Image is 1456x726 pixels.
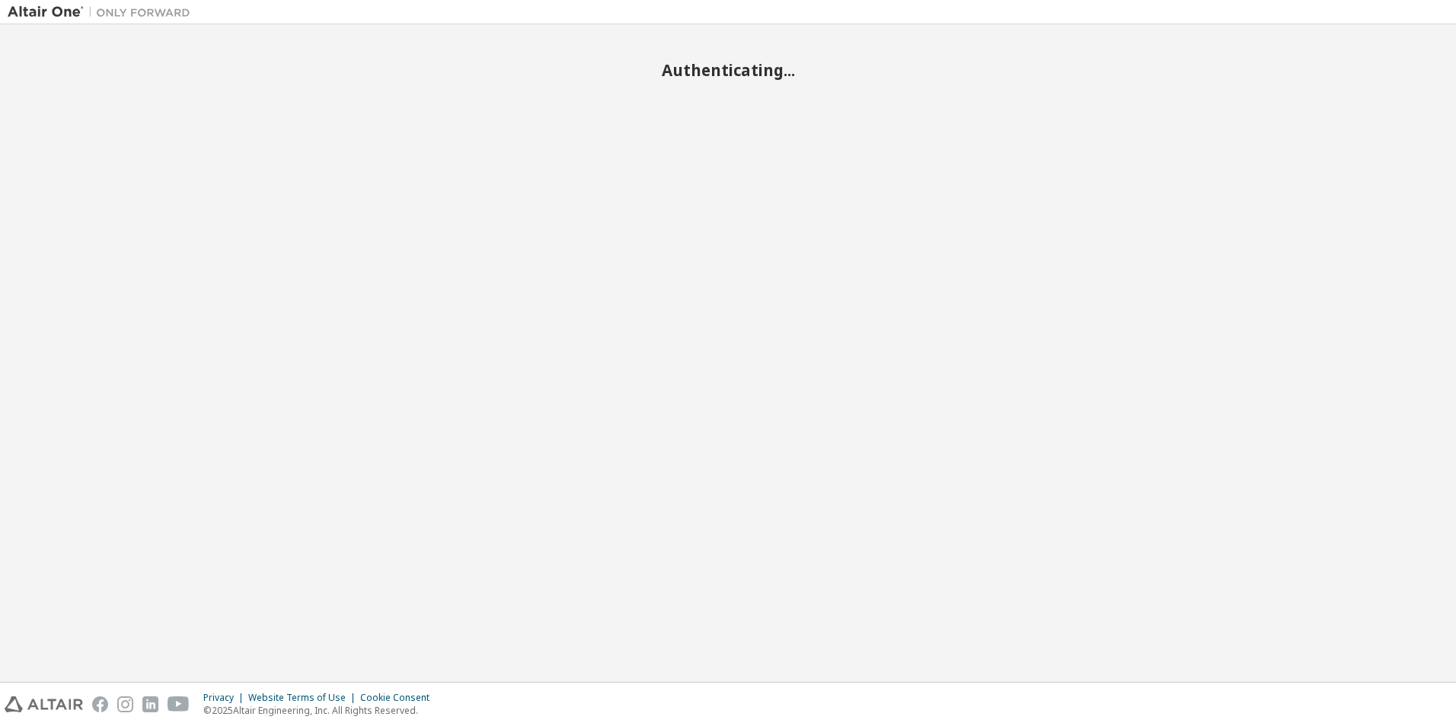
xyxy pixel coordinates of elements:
[117,696,133,712] img: instagram.svg
[8,5,198,20] img: Altair One
[360,692,439,704] div: Cookie Consent
[5,696,83,712] img: altair_logo.svg
[92,696,108,712] img: facebook.svg
[248,692,360,704] div: Website Terms of Use
[142,696,158,712] img: linkedin.svg
[168,696,190,712] img: youtube.svg
[203,692,248,704] div: Privacy
[203,704,439,717] p: © 2025 Altair Engineering, Inc. All Rights Reserved.
[8,60,1448,80] h2: Authenticating...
